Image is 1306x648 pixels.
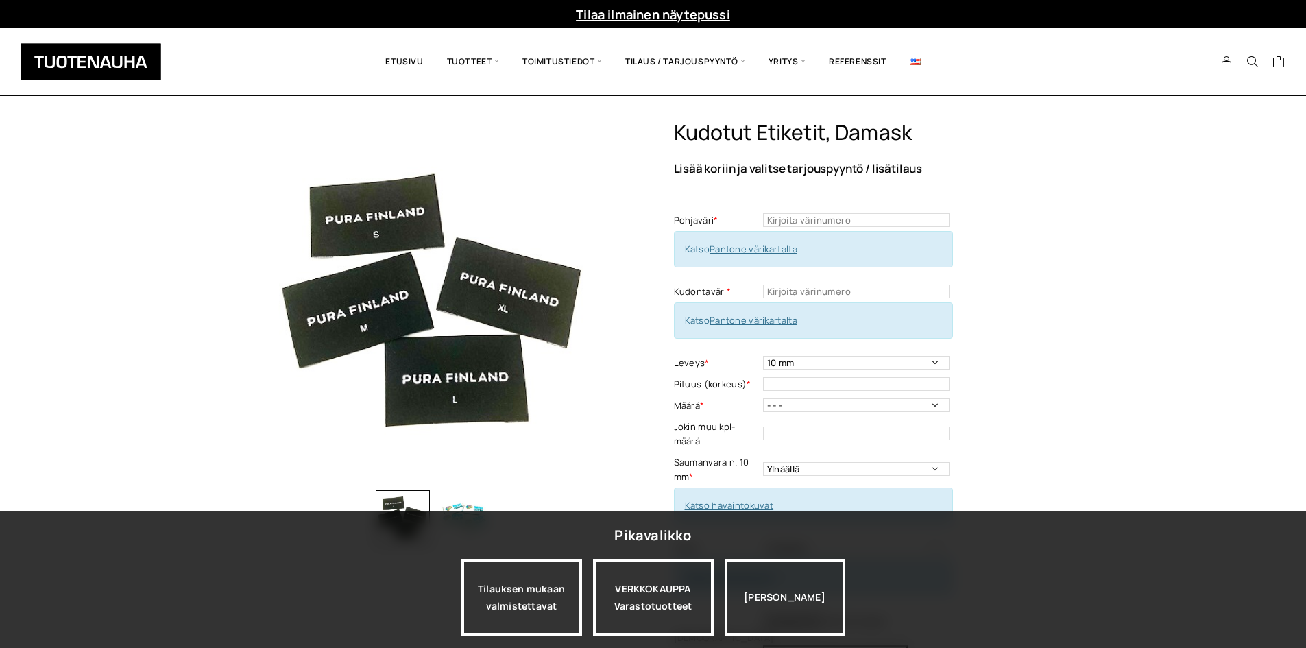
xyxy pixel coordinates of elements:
[435,38,511,85] span: Tuotteet
[21,43,161,80] img: Tuotenauha Oy
[674,377,760,392] label: Pituus (korkeus)
[1272,55,1285,71] a: Cart
[461,559,582,636] a: Tilauksen mukaan valmistettavat
[593,559,714,636] div: VERKKOKAUPPA Varastotuotteet
[576,6,730,23] a: Tilaa ilmainen näytepussi
[685,314,797,326] span: Katso
[710,243,797,255] a: Pantone värikartalta
[674,398,760,413] label: Määrä
[614,523,691,548] div: Pikavalikko
[593,559,714,636] a: VERKKOKAUPPAVarastotuotteet
[674,120,1054,145] h1: Kudotut etiketit, Damask
[674,213,760,228] label: Pohjaväri
[685,243,797,255] span: Katso
[511,38,614,85] span: Toimitustiedot
[685,499,774,512] a: Katso havaintokuvat
[1240,56,1266,68] button: Search
[614,38,757,85] span: Tilaus / Tarjouspyyntö
[757,38,817,85] span: Yritys
[817,38,898,85] a: Referenssit
[710,314,797,326] a: Pantone värikartalta
[763,285,950,298] input: Kirjoita värinumero
[725,559,845,636] div: [PERSON_NAME]
[1213,56,1240,68] a: My Account
[374,38,435,85] a: Etusivu
[674,285,760,299] label: Kudontaväri
[674,163,1054,174] p: Lisää koriin ja valitse tarjouspyyntö / lisätilaus
[674,356,760,370] label: Leveys
[437,490,492,545] img: Kudotut etiketit, Damask 2
[910,58,921,65] img: English
[252,120,616,483] img: Tuotenauha Kudotut etiketit, Damask
[674,455,760,484] label: Saumanvara n. 10 mm
[763,213,950,227] input: Kirjoita värinumero
[674,420,760,448] label: Jokin muu kpl-määrä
